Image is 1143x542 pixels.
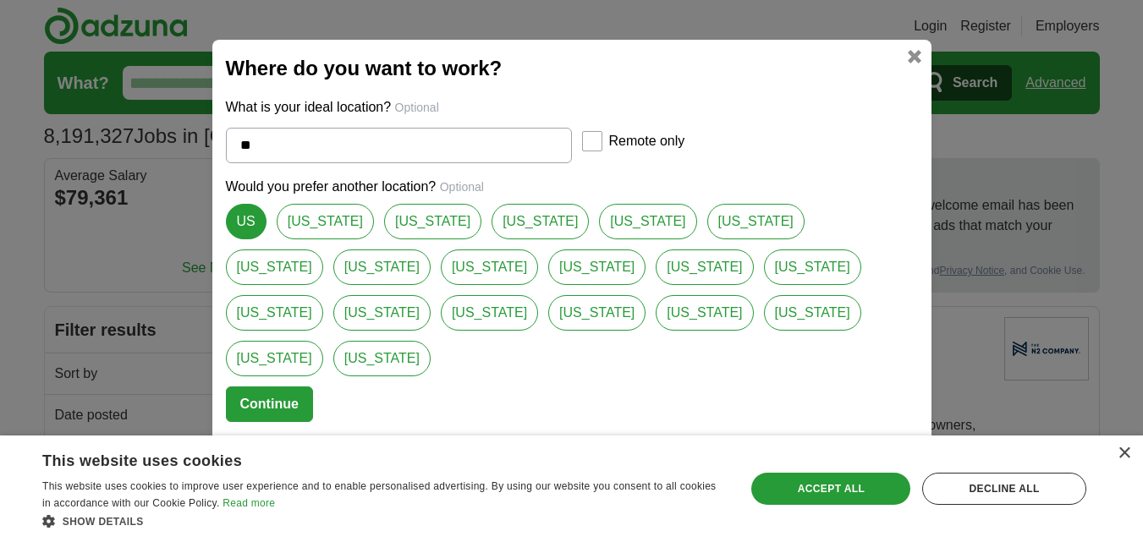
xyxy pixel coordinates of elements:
[548,295,646,331] a: [US_STATE]
[599,204,696,239] a: [US_STATE]
[226,249,323,285] a: [US_STATE]
[656,249,753,285] a: [US_STATE]
[707,204,805,239] a: [US_STATE]
[764,249,861,285] a: [US_STATE]
[441,249,538,285] a: [US_STATE]
[226,177,918,197] p: Would you prefer another location?
[333,295,431,331] a: [US_STATE]
[333,341,431,376] a: [US_STATE]
[440,180,484,194] span: Optional
[277,204,374,239] a: [US_STATE]
[226,341,323,376] a: [US_STATE]
[751,473,910,505] div: Accept all
[548,249,646,285] a: [US_STATE]
[226,204,267,239] a: US
[42,446,683,471] div: This website uses cookies
[333,249,431,285] a: [US_STATE]
[441,295,538,331] a: [US_STATE]
[223,497,275,509] a: Read more, opens a new window
[226,295,323,331] a: [US_STATE]
[764,295,861,331] a: [US_STATE]
[395,101,439,114] span: Optional
[384,204,481,239] a: [US_STATE]
[656,295,753,331] a: [US_STATE]
[226,97,918,118] p: What is your ideal location?
[226,53,918,84] h2: Where do you want to work?
[609,131,685,151] label: Remote only
[1118,447,1130,460] div: Close
[42,480,716,509] span: This website uses cookies to improve user experience and to enable personalised advertising. By u...
[42,512,725,529] div: Show details
[226,386,313,422] button: Continue
[922,473,1086,505] div: Decline all
[492,204,589,239] a: [US_STATE]
[63,516,144,528] span: Show details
